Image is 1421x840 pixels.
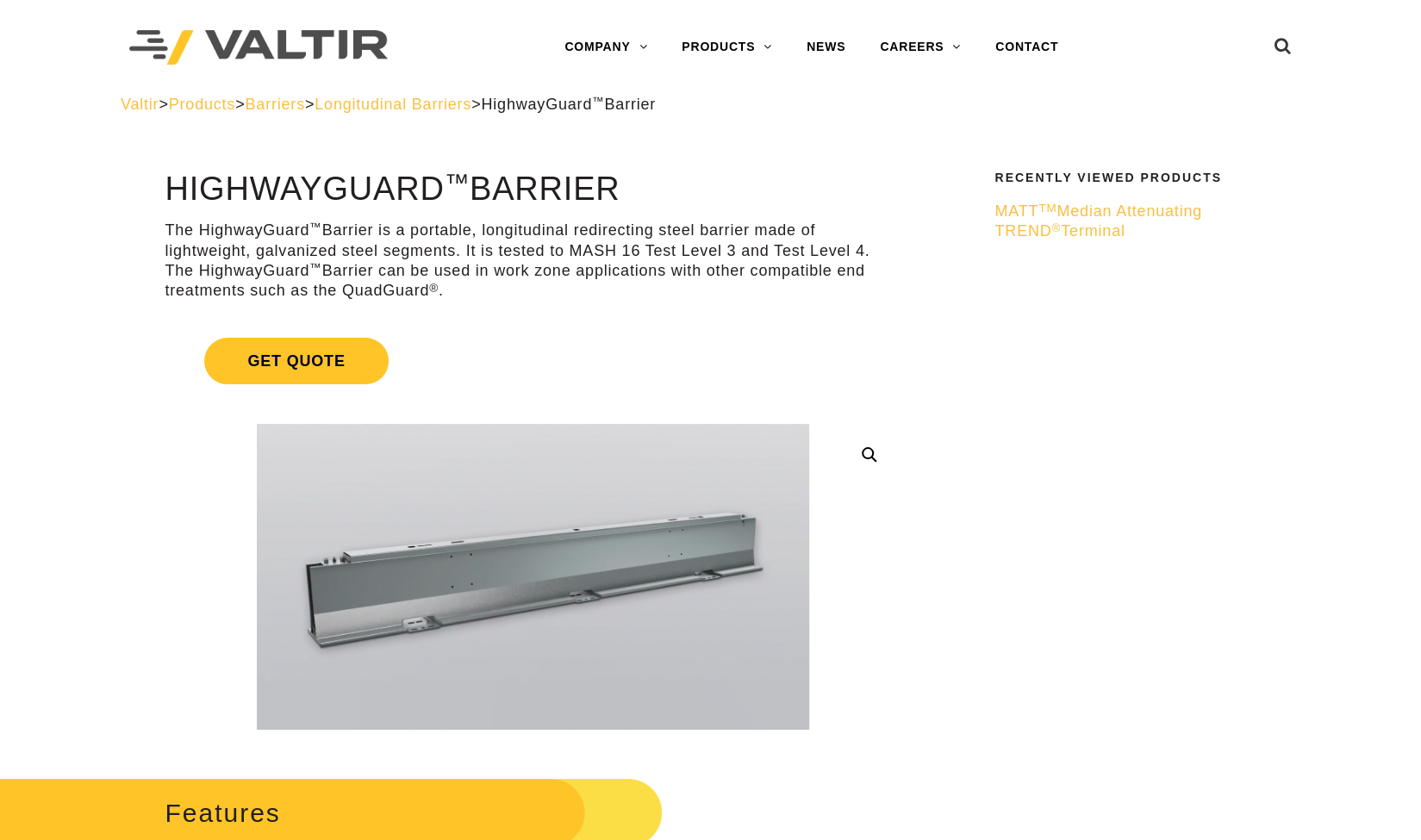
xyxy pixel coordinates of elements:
[592,95,604,108] sup: ™
[994,171,1289,184] h2: Recently Viewed Products
[165,317,901,405] a: Get Quote
[245,96,304,113] a: Barriers
[204,338,388,384] span: Get Quote
[169,96,235,113] a: Products
[994,202,1201,240] span: MATT Median Attenuating TREND Terminal
[481,96,656,113] span: HighwayGuard Barrier
[789,30,863,65] a: NEWS
[863,30,978,65] a: CAREERS
[1038,202,1056,215] sup: TM
[429,282,439,295] sup: ®
[165,171,901,208] h1: HighwayGuard Barrier
[547,30,664,65] a: COMPANY
[121,95,1300,115] div: > > > >
[445,169,470,196] sup: ™
[121,96,159,113] a: Valtir
[664,30,789,65] a: PRODUCTS
[315,96,471,113] a: Longitudinal Barriers
[978,30,1075,65] a: CONTACT
[309,261,321,274] sup: ™
[309,221,321,233] sup: ™
[994,202,1289,242] a: MATTTMMedian Attenuating TREND®Terminal
[1051,221,1061,234] sup: ®
[129,30,388,65] img: Valtir
[165,221,901,302] p: The HighwayGuard Barrier is a portable, longitudinal redirecting steel barrier made of lightweigh...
